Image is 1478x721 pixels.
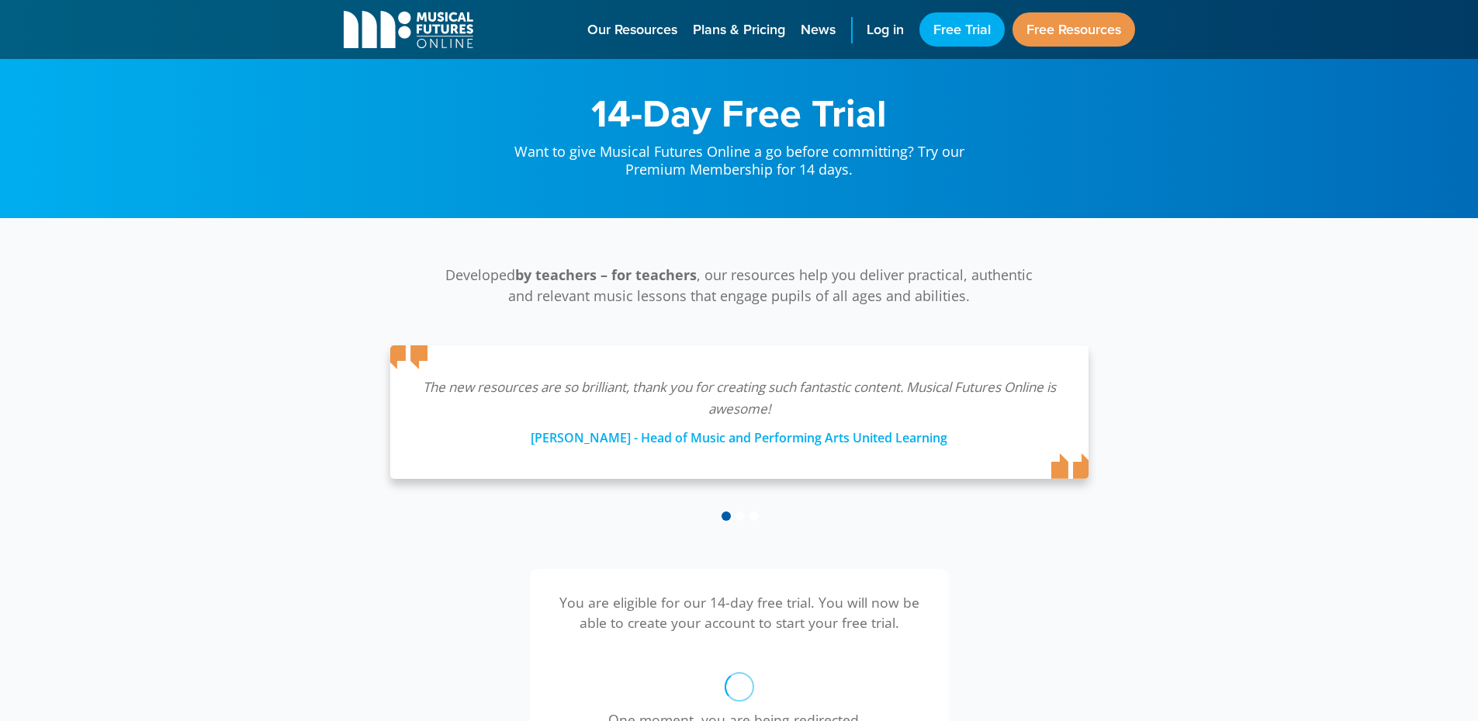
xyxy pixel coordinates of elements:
[587,19,677,40] span: Our Resources
[421,420,1057,448] div: [PERSON_NAME] - Head of Music and Performing Arts United Learning
[801,19,836,40] span: News
[553,592,926,633] p: You are eligible for our 14-day free trial. You will now be able to create your account to start ...
[421,376,1057,420] p: The new resources are so brilliant, thank you for creating such fantastic content. Musical Future...
[867,19,904,40] span: Log in
[499,93,980,132] h1: 14-Day Free Trial
[437,265,1042,307] p: Developed , our resources help you deliver practical, authentic and relevant music lessons that e...
[693,19,785,40] span: Plans & Pricing
[515,265,697,284] strong: by teachers – for teachers
[499,132,980,179] p: Want to give Musical Futures Online a go before committing? Try our Premium Membership for 14 days.
[919,12,1005,47] a: Free Trial
[1012,12,1135,47] a: Free Resources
